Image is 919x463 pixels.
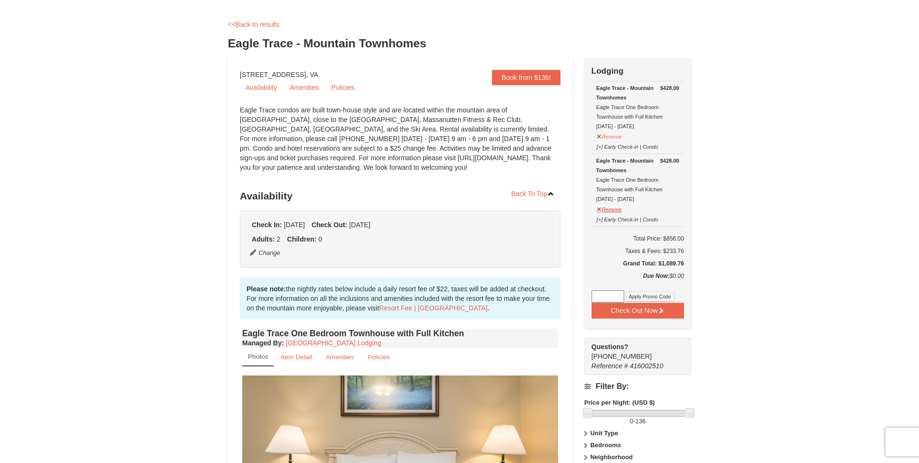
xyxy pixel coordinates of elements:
a: Resort Fee | [GEOGRAPHIC_DATA] [379,304,487,312]
a: Book from $136! [492,70,560,85]
span: [DATE] [284,221,305,229]
strong: Questions? [592,343,628,351]
strong: $428.00 [660,156,679,165]
a: <<Back to results [228,21,280,28]
h4: Filter By: [584,382,691,391]
div: $0.00 [592,271,684,290]
a: Policies [361,348,396,366]
a: Item Detail [275,348,318,366]
span: [DATE] [349,221,370,229]
small: Item Detail [281,353,312,361]
div: the nightly rates below include a daily resort fee of $22, taxes will be added at checkout. For m... [240,277,560,320]
strong: Please note: [247,285,286,293]
a: Amenities [319,348,360,366]
label: - [584,417,691,426]
span: 416002510 [630,362,663,370]
div: Taxes & Fees: $233.76 [592,246,684,256]
button: [+] Early Check-in | Condo [596,212,659,224]
span: 2 [277,235,280,243]
strong: Eagle Trace - Mountain Townhomes [596,85,654,100]
div: Eagle Trace One Bedroom Townhouse with Full Kitchen [DATE] - [DATE] [596,83,679,131]
strong: Adults: [252,235,275,243]
h4: Eagle Trace One Bedroom Townhouse with Full Kitchen [242,329,558,338]
a: Policies [325,80,360,95]
strong: Neighborhood [590,453,633,461]
a: Back To Top [505,187,560,201]
strong: : [242,339,284,347]
strong: Check In: [252,221,282,229]
strong: Eagle Trace - Mountain Townhomes [596,158,654,173]
strong: $428.00 [660,83,679,93]
button: Check Out Now [592,303,684,318]
span: Reference # [592,362,628,370]
button: Remove [596,202,622,214]
a: Amenities [284,80,325,95]
strong: Lodging [592,66,624,76]
h3: Availability [240,187,560,206]
strong: Price per Night: (USD $) [584,399,655,406]
strong: Check Out: [312,221,347,229]
strong: Children: [287,235,316,243]
span: Managed By [242,339,281,347]
small: Photos [248,353,268,360]
button: [+] Early Check-in | Condo [596,140,659,152]
span: 136 [635,418,646,425]
h6: Total Price: $856.00 [592,234,684,243]
span: 0 [630,418,633,425]
h3: Eagle Trace - Mountain Townhomes [228,34,691,53]
div: Eagle Trace One Bedroom Townhouse with Full Kitchen [DATE] - [DATE] [596,156,679,204]
button: Remove [596,130,622,142]
strong: Due Now: [643,273,670,279]
strong: Bedrooms [590,441,621,449]
h5: Grand Total: $1,089.76 [592,259,684,268]
small: Amenities [325,353,354,361]
a: Availability [240,80,283,95]
span: 0 [318,235,322,243]
button: Change [249,248,281,258]
button: Apply Promo Code [626,291,674,302]
small: Policies [368,353,390,361]
span: [PHONE_NUMBER] [592,342,674,360]
div: Eagle Trace condos are built town-house style and are located within the mountain area of [GEOGRA... [240,105,560,182]
a: Photos [242,348,274,366]
strong: Unit Type [590,430,618,437]
a: [GEOGRAPHIC_DATA] Lodging [286,339,381,347]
